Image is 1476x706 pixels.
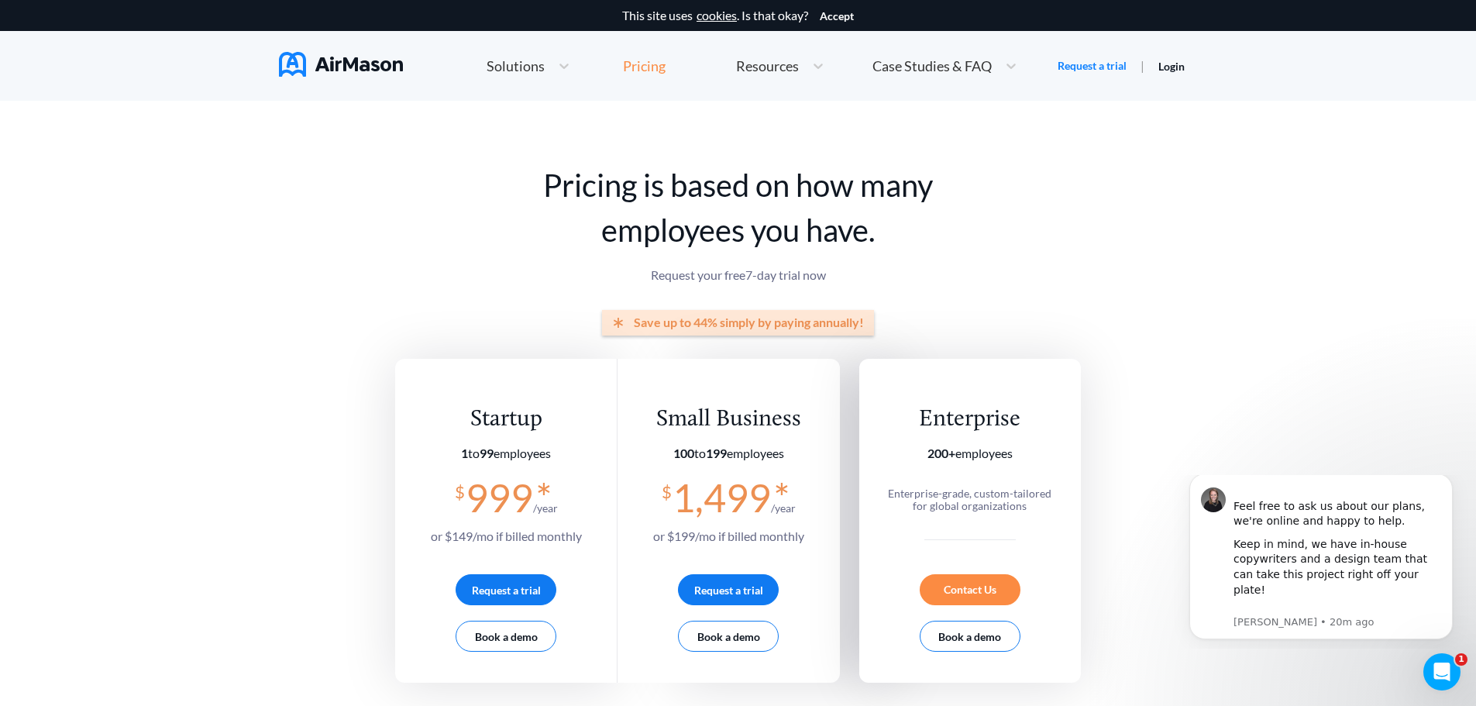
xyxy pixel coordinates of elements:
[706,446,727,460] b: 199
[673,446,727,460] span: to
[431,405,582,434] div: Startup
[1158,60,1185,73] a: Login
[456,621,556,652] button: Book a demo
[480,446,494,460] b: 99
[431,529,582,543] span: or $ 149 /mo if billed monthly
[1455,653,1467,666] span: 1
[455,476,465,501] span: $
[461,446,494,460] span: to
[431,446,582,460] section: employees
[487,59,545,73] span: Solutions
[820,10,854,22] button: Accept cookies
[279,52,403,77] img: AirMason Logo
[673,446,694,460] b: 100
[653,405,804,434] div: Small Business
[395,268,1081,282] p: Request your free 7 -day trial now
[466,474,533,521] span: 999
[678,574,779,605] button: Request a trial
[662,476,672,501] span: $
[67,9,275,138] div: Message content
[461,446,468,460] b: 1
[1141,58,1144,73] span: |
[35,12,60,37] img: Profile image for Holly
[67,9,275,54] div: Feel free to ask us about our plans, we're online and happy to help.
[736,59,799,73] span: Resources
[872,59,992,73] span: Case Studies & FAQ
[678,621,779,652] button: Book a demo
[920,574,1020,605] div: Contact Us
[880,405,1059,434] div: Enterprise
[697,9,737,22] a: cookies
[634,315,864,329] span: Save up to 44% simply by paying annually!
[920,621,1020,652] button: Book a demo
[673,474,771,521] span: 1,499
[67,62,275,138] div: Keep in mind, we have in-house copywriters and a design team that can take this project right off...
[927,446,955,460] b: 200+
[653,529,804,543] span: or $ 199 /mo if billed monthly
[1058,58,1127,74] a: Request a trial
[67,140,275,154] p: Message from Holly, sent 20m ago
[623,59,666,73] div: Pricing
[888,487,1051,512] span: Enterprise-grade, custom-tailored for global organizations
[1423,653,1461,691] iframe: Intercom live chat
[623,52,666,80] a: Pricing
[395,163,1081,253] h1: Pricing is based on how many employees you have.
[653,446,804,460] section: employees
[880,446,1059,460] section: employees
[456,574,556,605] button: Request a trial
[1166,475,1476,649] iframe: Intercom notifications message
